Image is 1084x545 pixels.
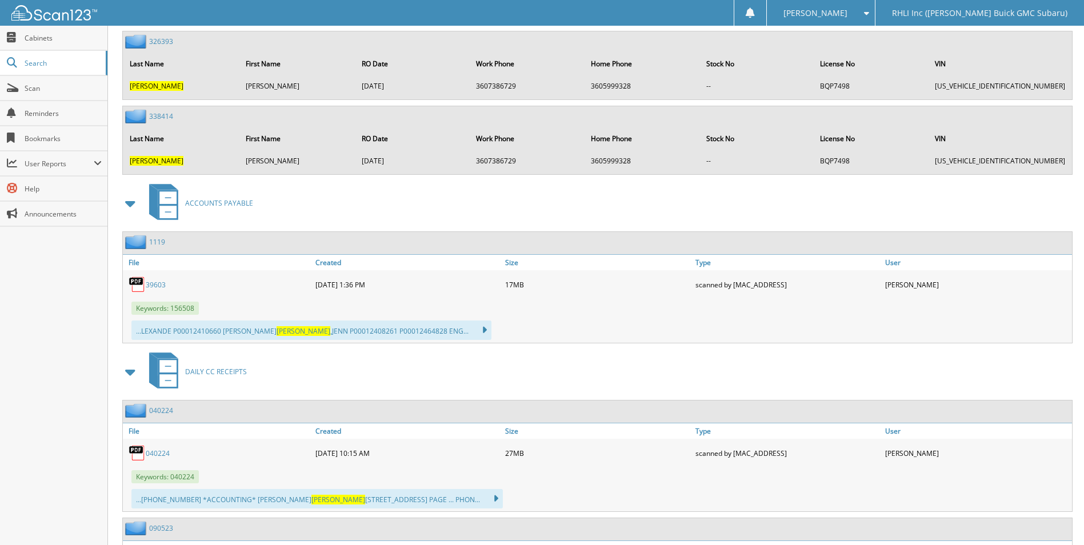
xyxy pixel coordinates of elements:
td: [US_VEHICLE_IDENTIFICATION_NUMBER] [929,151,1071,170]
td: 3605999328 [585,151,699,170]
a: 040224 [146,448,170,458]
img: folder2.png [125,235,149,249]
a: ACCOUNTS PAYABLE [142,181,253,226]
iframe: Chat Widget [1027,490,1084,545]
img: scan123-logo-white.svg [11,5,97,21]
td: -- [701,77,814,95]
th: VIN [929,127,1071,150]
th: First Name [240,52,355,75]
span: ACCOUNTS PAYABLE [185,198,253,208]
td: 3607386729 [470,151,585,170]
a: 090523 [149,523,173,533]
div: ...[PHONE_NUMBER] *ACCOUNTING* [PERSON_NAME] [STREET_ADDRESS] PAGE ... PHON... [131,489,503,508]
img: folder2.png [125,109,149,123]
span: Help [25,184,102,194]
img: PDF.png [129,276,146,293]
td: [DATE] [356,151,469,170]
th: RO Date [356,52,469,75]
a: 1119 [149,237,165,247]
th: Last Name [124,52,239,75]
th: Work Phone [470,52,585,75]
a: Type [693,255,882,270]
td: BQP7498 [814,151,928,170]
span: RHLI Inc ([PERSON_NAME] Buick GMC Subaru) [892,10,1067,17]
td: 3607386729 [470,77,585,95]
th: VIN [929,52,1071,75]
div: [PERSON_NAME] [882,442,1072,464]
div: scanned by [MAC_ADDRESS] [693,273,882,296]
th: Home Phone [585,52,699,75]
span: Announcements [25,209,102,219]
a: Size [502,423,692,439]
div: scanned by [MAC_ADDRESS] [693,442,882,464]
div: [DATE] 10:15 AM [313,442,502,464]
div: [DATE] 1:36 PM [313,273,502,296]
th: Last Name [124,127,239,150]
span: Cabinets [25,33,102,43]
img: folder2.png [125,521,149,535]
span: [PERSON_NAME] [783,10,847,17]
span: [PERSON_NAME] [311,495,365,504]
th: RO Date [356,127,469,150]
span: User Reports [25,159,94,169]
td: -- [701,151,814,170]
a: 326393 [149,37,173,46]
span: [PERSON_NAME] [130,156,183,166]
div: ...LEXANDE P00012410660 [PERSON_NAME] ,JENN P00012408261 P00012464828 ENG... [131,320,491,340]
a: User [882,255,1072,270]
span: Keywords: 040224 [131,470,199,483]
a: 39603 [146,280,166,290]
div: 27MB [502,442,692,464]
img: folder2.png [125,403,149,418]
a: Type [693,423,882,439]
span: Bookmarks [25,134,102,143]
img: PDF.png [129,444,146,462]
img: folder2.png [125,34,149,49]
div: 17MB [502,273,692,296]
th: License No [814,52,928,75]
td: BQP7498 [814,77,928,95]
span: [PERSON_NAME] [130,81,183,91]
a: 040224 [149,406,173,415]
th: Home Phone [585,127,699,150]
div: [PERSON_NAME] [882,273,1072,296]
th: License No [814,127,928,150]
td: 3605999328 [585,77,699,95]
a: Size [502,255,692,270]
span: DAILY CC RECEIPTS [185,367,247,376]
td: [US_VEHICLE_IDENTIFICATION_NUMBER] [929,77,1071,95]
th: Stock No [701,127,814,150]
a: File [123,423,313,439]
td: [PERSON_NAME] [240,151,355,170]
span: Search [25,58,100,68]
span: Scan [25,83,102,93]
span: Reminders [25,109,102,118]
a: DAILY CC RECEIPTS [142,349,247,394]
a: Created [313,255,502,270]
a: Created [313,423,502,439]
th: Work Phone [470,127,585,150]
th: Stock No [701,52,814,75]
span: [PERSON_NAME] [277,326,330,336]
td: [DATE] [356,77,469,95]
a: 338414 [149,111,173,121]
a: User [882,423,1072,439]
td: [PERSON_NAME] [240,77,355,95]
th: First Name [240,127,355,150]
a: File [123,255,313,270]
span: Keywords: 156508 [131,302,199,315]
